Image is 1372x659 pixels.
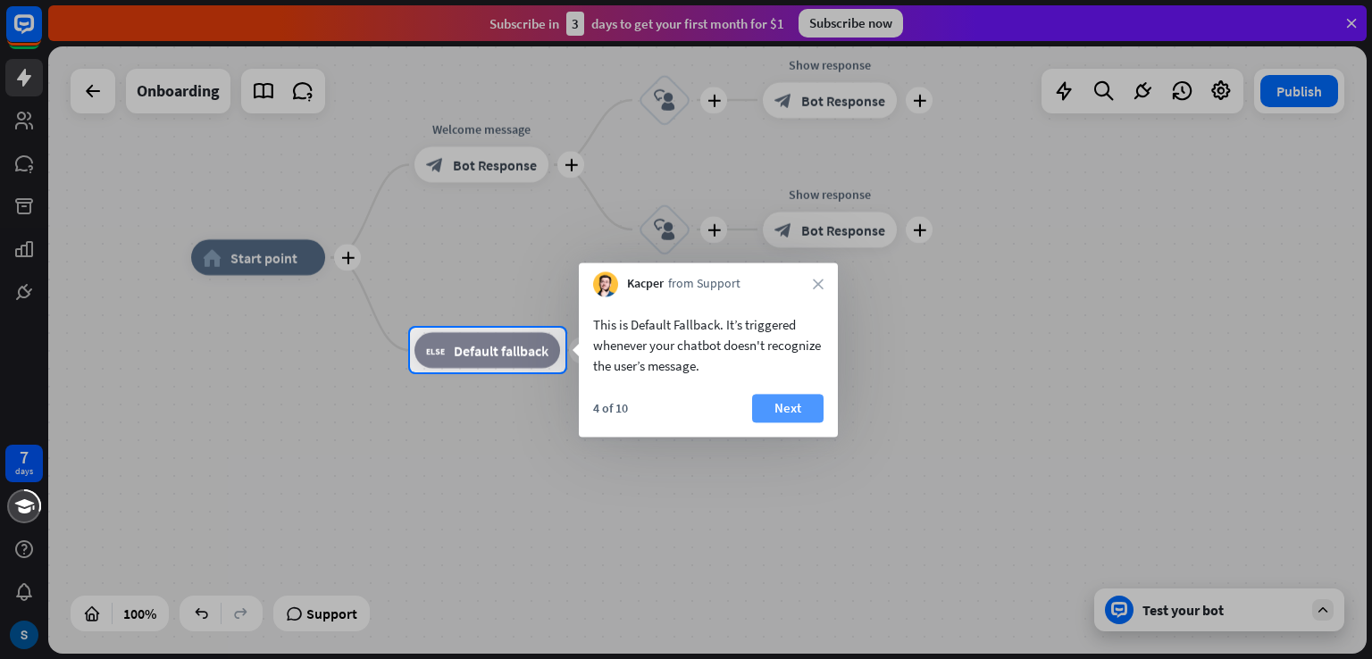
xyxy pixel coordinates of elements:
button: Next [752,394,824,422]
span: Default fallback [454,341,548,359]
span: from Support [668,276,740,294]
div: This is Default Fallback. It’s triggered whenever your chatbot doesn't recognize the user’s message. [593,314,824,376]
div: 4 of 10 [593,400,628,416]
i: block_fallback [426,341,445,359]
button: Open LiveChat chat widget [14,7,68,61]
i: close [813,279,824,289]
span: Kacper [627,276,664,294]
